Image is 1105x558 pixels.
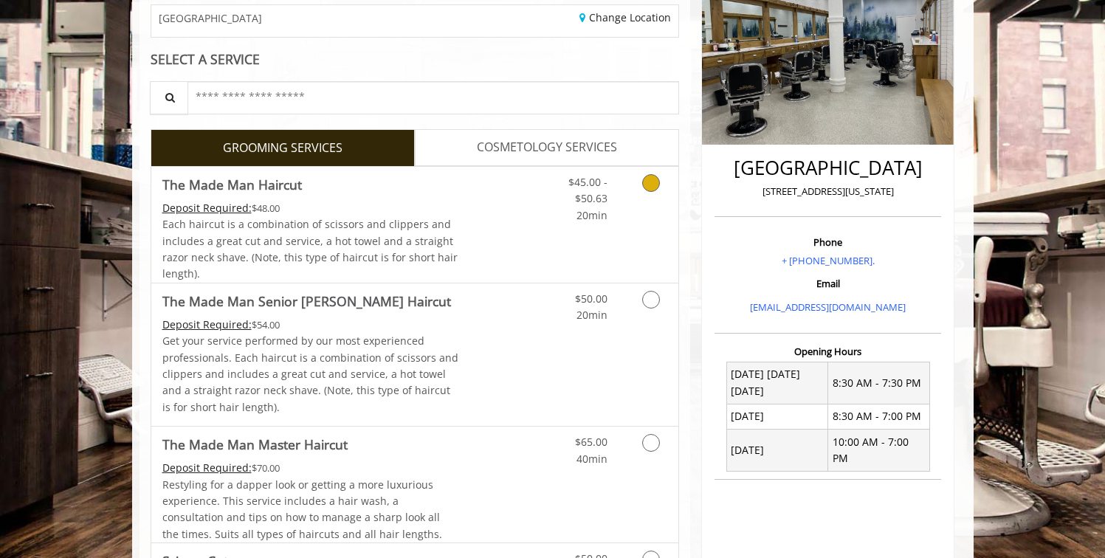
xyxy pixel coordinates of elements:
div: $54.00 [162,317,459,333]
span: This service needs some Advance to be paid before we block your appointment [162,201,252,215]
button: Service Search [150,81,188,114]
div: $48.00 [162,200,459,216]
p: Get your service performed by our most experienced professionals. Each haircut is a combination o... [162,333,459,416]
a: + [PHONE_NUMBER]. [782,254,875,267]
h3: Email [718,278,937,289]
span: Each haircut is a combination of scissors and clippers and includes a great cut and service, a ho... [162,217,458,280]
h2: [GEOGRAPHIC_DATA] [718,157,937,179]
td: 10:00 AM - 7:00 PM [828,430,930,472]
td: 8:30 AM - 7:00 PM [828,404,930,429]
span: GROOMING SERVICES [223,139,342,158]
span: $65.00 [575,435,607,449]
span: COSMETOLOGY SERVICES [477,138,617,157]
span: 20min [576,208,607,222]
td: [DATE] [726,404,828,429]
h3: Phone [718,237,937,247]
b: The Made Man Master Haircut [162,434,348,455]
div: SELECT A SERVICE [151,52,680,66]
h3: Opening Hours [715,346,941,356]
span: [GEOGRAPHIC_DATA] [159,13,262,24]
span: 20min [576,308,607,322]
div: $70.00 [162,460,459,476]
span: Restyling for a dapper look or getting a more luxurious experience. This service includes a hair ... [162,478,442,541]
span: This service needs some Advance to be paid before we block your appointment [162,317,252,331]
a: Change Location [579,10,671,24]
td: [DATE] [DATE] [DATE] [726,362,828,404]
td: 8:30 AM - 7:30 PM [828,362,930,404]
span: $45.00 - $50.63 [568,175,607,205]
span: $50.00 [575,292,607,306]
td: [DATE] [726,430,828,472]
a: [EMAIL_ADDRESS][DOMAIN_NAME] [750,300,906,314]
b: The Made Man Senior [PERSON_NAME] Haircut [162,291,451,311]
p: [STREET_ADDRESS][US_STATE] [718,184,937,199]
b: The Made Man Haircut [162,174,302,195]
span: 40min [576,452,607,466]
span: This service needs some Advance to be paid before we block your appointment [162,461,252,475]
